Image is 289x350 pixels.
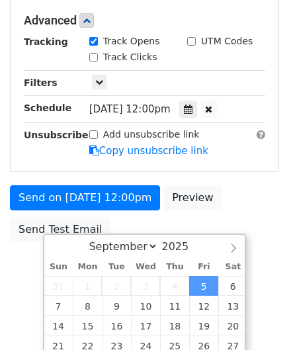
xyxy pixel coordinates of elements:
span: September 11, 2025 [160,296,189,316]
span: Tue [102,263,131,271]
span: Sun [44,263,73,271]
span: Thu [160,263,189,271]
span: August 31, 2025 [44,276,73,296]
a: Preview [163,185,222,210]
strong: Tracking [24,36,68,47]
strong: Schedule [24,103,71,113]
span: September 5, 2025 [189,276,218,296]
span: [DATE] 12:00pm [89,103,171,115]
label: Track Opens [103,34,160,48]
span: September 20, 2025 [218,316,247,335]
span: September 10, 2025 [131,296,160,316]
iframe: Chat Widget [223,286,289,350]
span: September 19, 2025 [189,316,218,335]
a: Copy unsubscribe link [89,145,208,157]
span: September 4, 2025 [160,276,189,296]
span: September 1, 2025 [73,276,102,296]
span: September 15, 2025 [73,316,102,335]
strong: Filters [24,77,58,88]
span: September 14, 2025 [44,316,73,335]
label: Track Clicks [103,50,157,64]
span: September 3, 2025 [131,276,160,296]
input: Year [158,240,206,253]
strong: Unsubscribe [24,130,89,140]
a: Send Test Email [10,217,110,242]
label: Add unsubscribe link [103,128,200,142]
span: September 18, 2025 [160,316,189,335]
span: September 16, 2025 [102,316,131,335]
span: September 6, 2025 [218,276,247,296]
h5: Advanced [24,13,265,28]
span: Wed [131,263,160,271]
label: UTM Codes [201,34,253,48]
span: September 8, 2025 [73,296,102,316]
span: Fri [189,263,218,271]
span: September 9, 2025 [102,296,131,316]
span: Sat [218,263,247,271]
span: September 13, 2025 [218,296,247,316]
span: September 7, 2025 [44,296,73,316]
a: Send on [DATE] 12:00pm [10,185,160,210]
span: Mon [73,263,102,271]
span: September 17, 2025 [131,316,160,335]
span: September 2, 2025 [102,276,131,296]
span: September 12, 2025 [189,296,218,316]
